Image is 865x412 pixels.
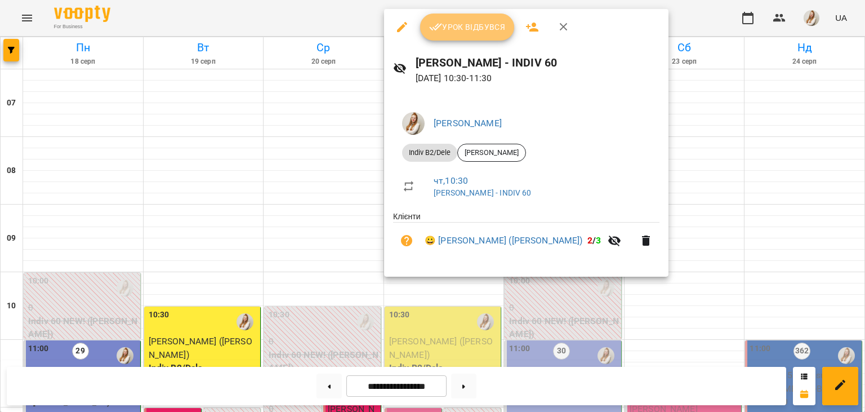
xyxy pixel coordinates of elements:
[402,112,425,135] img: db46d55e6fdf8c79d257263fe8ff9f52.jpeg
[587,235,592,246] span: 2
[587,235,601,246] b: /
[429,20,506,34] span: Урок відбувся
[416,54,659,72] h6: [PERSON_NAME] - INDIV 60
[457,144,526,162] div: [PERSON_NAME]
[425,234,583,247] a: 😀 [PERSON_NAME] ([PERSON_NAME])
[434,118,502,129] a: [PERSON_NAME]
[402,148,457,158] span: Indiv B2/Dele
[434,188,532,197] a: [PERSON_NAME] - INDIV 60
[416,72,659,85] p: [DATE] 10:30 - 11:30
[393,227,420,254] button: Візит ще не сплачено. Додати оплату?
[434,175,468,186] a: чт , 10:30
[420,14,515,41] button: Урок відбувся
[458,148,525,158] span: [PERSON_NAME]
[393,211,659,263] ul: Клієнти
[596,235,601,246] span: 3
